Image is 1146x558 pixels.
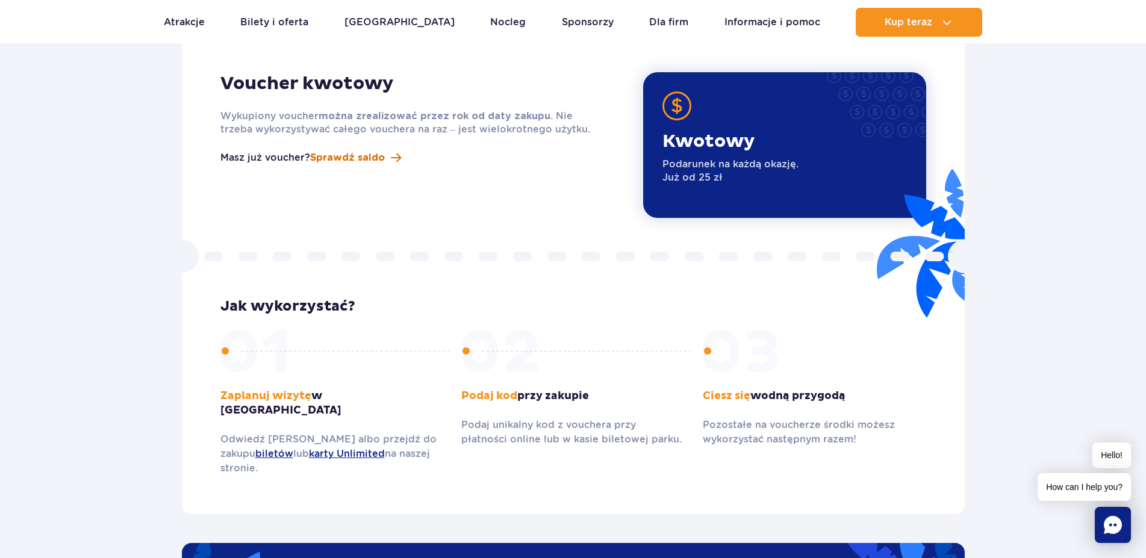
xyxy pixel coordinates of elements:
[220,432,444,476] p: Odwiedź [PERSON_NAME] albo przejdź do zakupu lub na naszej stronie.
[662,130,799,153] p: Kwotowy
[220,150,310,165] p: Masz już voucher?
[319,111,550,121] strong: można zrealizować przez rok od daty zakupu
[220,297,926,315] h3: Jak wykorzystać?
[703,389,926,403] p: wodną przygodą
[703,418,926,447] p: Pozostałe na voucherze środki możesz wykorzystać następnym razem!
[649,8,688,37] a: Dla firm
[1092,442,1131,468] span: Hello!
[856,8,982,37] button: Kup teraz
[724,8,820,37] a: Informacje i pomoc
[220,389,311,403] span: Zaplanuj wizytę
[1095,507,1131,543] div: Chat
[220,389,444,418] p: w [GEOGRAPHIC_DATA]
[220,72,603,95] h2: Voucher kwotowy
[240,8,308,37] a: Bilety i oferta
[703,389,750,403] span: Ciesz się
[461,418,685,447] p: Podaj unikalny kod z vouchera przy płatności online lub w kasie biletowej parku.
[662,158,799,184] p: Podarunek na każdą okazję. Już od 25 zł
[309,448,385,459] a: karty Unlimited
[562,8,614,37] a: Sponsorzy
[164,8,205,37] a: Atrakcje
[310,150,385,165] span: Sprawdź saldo
[220,110,603,136] p: Wykupiony voucher . Nie trzeba wykorzystywać całego vouchera na raz – jest wielokrotnego użytku.
[490,8,526,37] a: Nocleg
[885,17,932,28] span: Kup teraz
[255,448,293,459] a: biletów
[310,150,401,165] button: Sprawdź saldo
[461,389,517,403] span: Podaj kod
[344,8,455,37] a: [GEOGRAPHIC_DATA]
[1038,473,1131,501] span: How can I help you?
[461,389,685,403] p: przy zakupie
